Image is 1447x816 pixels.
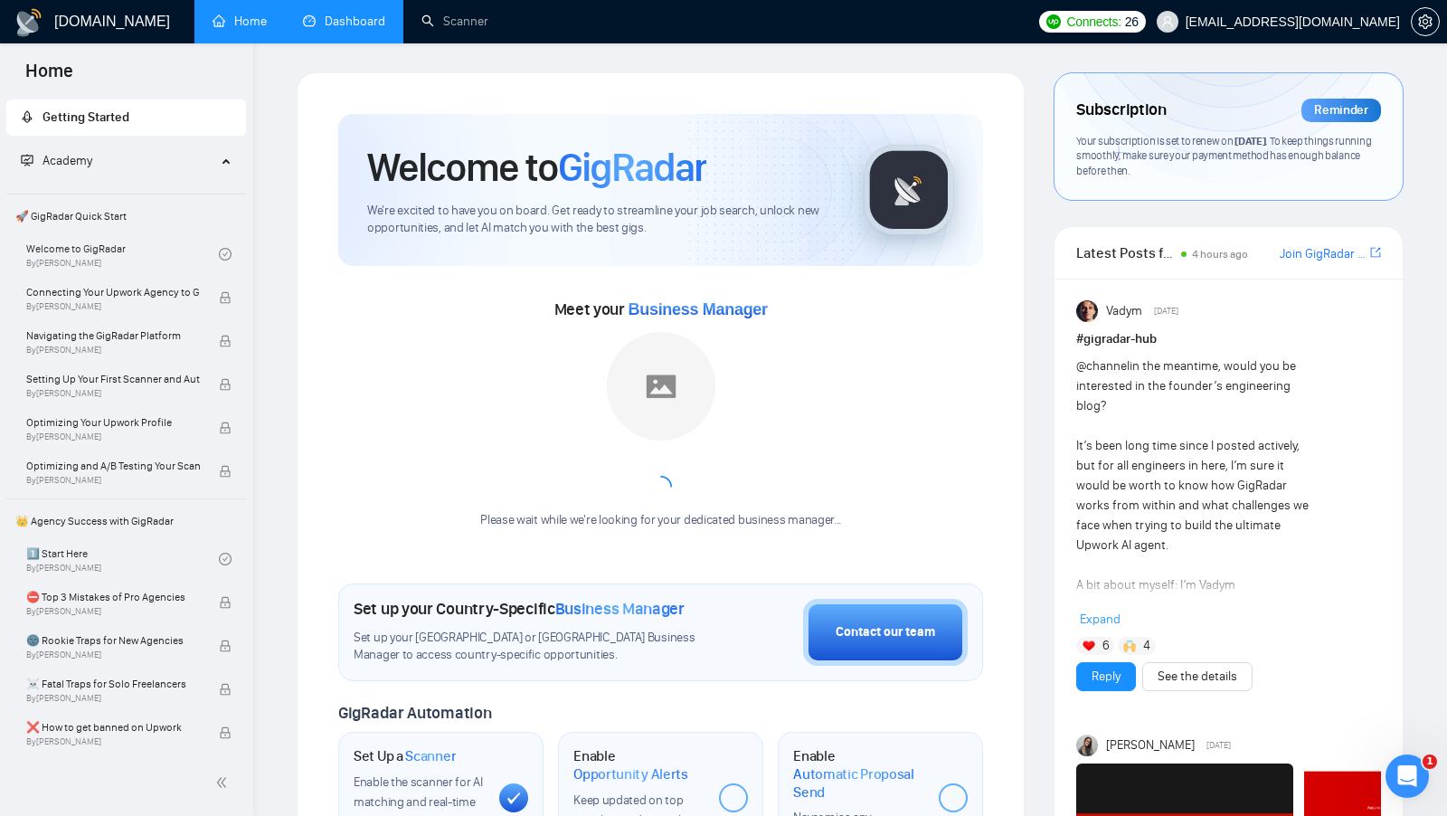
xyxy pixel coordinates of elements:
li: Getting Started [6,100,246,136]
span: Academy [21,153,92,168]
span: [DATE] [1206,737,1231,754]
span: By [PERSON_NAME] [26,388,200,399]
button: Contact our team [803,599,968,666]
span: Vadym [1106,301,1142,321]
button: setting [1411,7,1440,36]
span: Navigating the GigRadar Platform [26,327,200,345]
span: check-circle [219,553,232,565]
span: ❌ How to get banned on Upwork [26,718,200,736]
span: 6 [1102,637,1110,655]
span: Scanner [405,747,456,765]
span: By [PERSON_NAME] [26,650,200,660]
span: By [PERSON_NAME] [26,606,200,617]
span: 1 [1423,754,1437,769]
img: 🙌 [1123,640,1136,652]
span: lock [219,335,232,347]
span: Optimizing Your Upwork Profile [26,413,200,432]
span: fund-projection-screen [21,154,33,166]
a: Welcome to GigRadarBy[PERSON_NAME] [26,234,219,274]
span: We're excited to have you on board. Get ready to streamline your job search, unlock new opportuni... [367,203,835,237]
span: GigRadar [558,143,706,192]
span: Academy [43,153,92,168]
span: By [PERSON_NAME] [26,736,200,747]
span: Setting Up Your First Scanner and Auto-Bidder [26,370,200,388]
span: Latest Posts from the GigRadar Community [1076,242,1175,264]
a: searchScanner [421,14,488,29]
span: GigRadar Automation [338,703,491,723]
span: lock [219,596,232,609]
span: ☠️ Fatal Traps for Solo Freelancers [26,675,200,693]
span: Set up your [GEOGRAPHIC_DATA] or [GEOGRAPHIC_DATA] Business Manager to access country-specific op... [354,630,713,664]
span: By [PERSON_NAME] [26,432,200,442]
span: Expand [1080,612,1121,627]
div: Please wait while we're looking for your dedicated business manager... [469,512,852,529]
span: export [1370,245,1381,260]
span: ⛔ Top 3 Mistakes of Pro Agencies [26,588,200,606]
span: By [PERSON_NAME] [26,301,200,312]
span: [DATE] [1154,303,1178,319]
span: 4 [1143,637,1150,655]
span: Connecting Your Upwork Agency to GigRadar [26,283,200,301]
a: setting [1411,14,1440,29]
a: homeHome [213,14,267,29]
span: 👑 Agency Success with GigRadar [8,503,244,539]
span: Connects: [1066,12,1121,32]
span: 26 [1125,12,1139,32]
span: Business Manager [555,599,685,619]
span: 🚀 GigRadar Quick Start [8,198,244,234]
span: rocket [21,110,33,123]
span: 🌚 Rookie Traps for New Agencies [26,631,200,650]
h1: Set Up a [354,747,456,765]
span: @channel [1076,358,1130,374]
span: user [1161,15,1174,28]
span: lock [219,378,232,391]
span: lock [219,465,232,478]
span: Opportunity Alerts [573,765,688,783]
span: check-circle [219,248,232,261]
a: See the details [1158,667,1237,687]
img: logo [14,8,43,37]
span: By [PERSON_NAME] [26,345,200,356]
span: Meet your [554,299,768,319]
img: ❤️ [1083,640,1095,652]
h1: Welcome to [367,143,706,192]
h1: Set up your Country-Specific [354,599,685,619]
span: 4 hours ago [1192,248,1248,261]
span: Home [11,58,88,96]
h1: Enable [573,747,705,783]
span: By [PERSON_NAME] [26,475,200,486]
span: lock [219,291,232,304]
img: gigradar-logo.png [864,145,954,235]
span: loading [646,471,676,502]
a: dashboardDashboard [303,14,385,29]
a: Join GigRadar Slack Community [1280,244,1367,264]
span: lock [219,726,232,739]
img: Mariia Heshka [1076,735,1098,756]
button: Reply [1076,662,1136,691]
span: setting [1412,14,1439,29]
a: Reply [1092,667,1121,687]
a: 1️⃣ Start HereBy[PERSON_NAME] [26,539,219,579]
img: upwork-logo.png [1046,14,1061,29]
img: placeholder.png [607,332,715,441]
span: Optimizing and A/B Testing Your Scanner for Better Results [26,457,200,475]
span: lock [219,683,232,696]
span: double-left [215,773,233,792]
h1: Enable [793,747,924,801]
iframe: Intercom live chat [1386,754,1429,798]
button: See the details [1142,662,1253,691]
div: Contact our team [836,622,935,642]
span: By [PERSON_NAME] [26,693,200,704]
span: lock [219,640,232,652]
span: [PERSON_NAME] [1106,735,1195,755]
a: export [1370,244,1381,261]
img: Vadym [1076,300,1098,322]
span: Getting Started [43,109,129,125]
span: Business Manager [629,300,768,318]
span: Your subscription is set to renew on . To keep things running smoothly, make sure your payment me... [1076,134,1371,177]
span: lock [219,422,232,434]
span: Automatic Proposal Send [793,765,924,801]
h1: # gigradar-hub [1076,329,1381,349]
div: Reminder [1301,99,1381,122]
span: [DATE] [1234,134,1265,147]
